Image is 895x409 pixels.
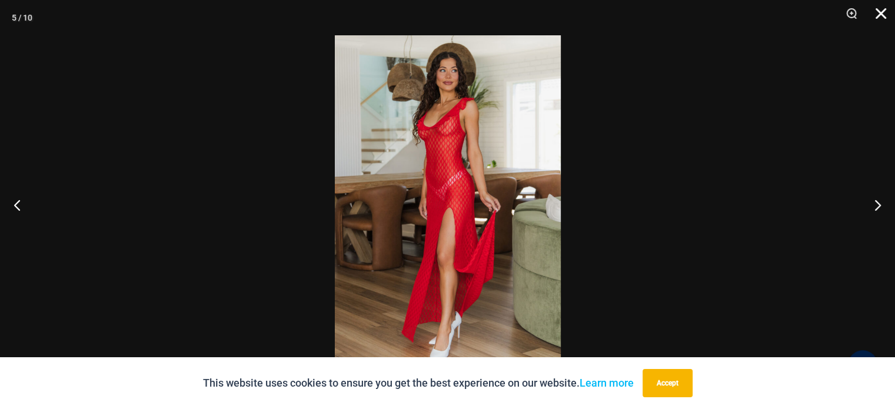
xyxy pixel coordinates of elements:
p: This website uses cookies to ensure you get the best experience on our website. [203,374,634,392]
button: Accept [643,369,693,397]
div: 5 / 10 [12,9,32,26]
button: Next [851,175,895,234]
img: Sometimes Red 587 Dress 02 [335,35,561,374]
a: Learn more [580,377,634,389]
